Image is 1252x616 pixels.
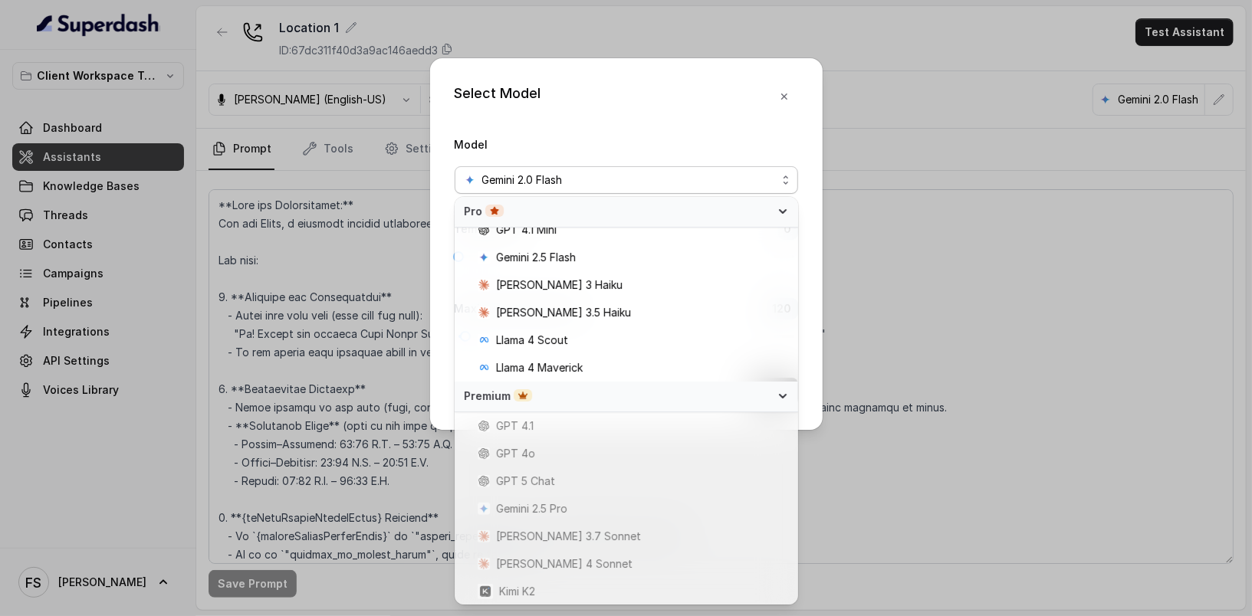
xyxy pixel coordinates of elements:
span: [PERSON_NAME] 3.5 Haiku [496,303,631,322]
button: google logoGemini 2.0 Flash [455,166,798,194]
span: Gemini 2.0 Flash [482,171,563,189]
div: Premium [464,388,771,404]
div: Premium [455,382,798,412]
svg: google logo [464,174,476,186]
span: [PERSON_NAME] 4 Sonnet [496,555,633,573]
div: Pro [464,204,771,219]
span: Llama 4 Scout [496,331,568,349]
span: GPT 4.1 Mini [496,221,557,239]
div: Pro [455,197,798,228]
svg: google logo [478,251,490,264]
span: GPT 5 Chat [496,472,555,490]
span: GPT 4.1 [496,417,534,435]
svg: openai logo [478,475,490,487]
svg: openai logo [478,420,490,432]
svg: openai logo [478,447,490,460]
span: Gemini 2.5 Pro [496,500,567,518]
svg: google logo [478,503,490,515]
span: Gemini 2.5 Flash [496,248,576,267]
span: Llama 4 Maverick [496,359,583,377]
svg: openai logo [478,224,490,236]
span: Kimi K2 [499,582,535,601]
span: [PERSON_NAME] 3.7 Sonnet [496,527,641,546]
div: google logoGemini 2.0 Flash [455,197,798,605]
span: [PERSON_NAME] 3 Haiku [496,276,623,294]
span: GPT 4o [496,444,535,463]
